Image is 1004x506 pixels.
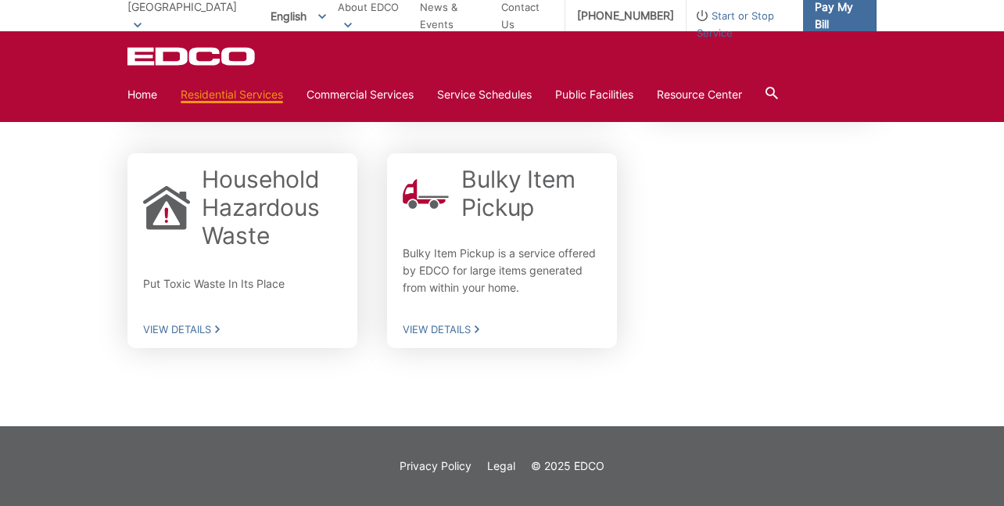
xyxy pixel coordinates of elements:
span: View Details [143,322,342,336]
a: Household Hazardous Waste Put Toxic Waste In Its Place View Details [127,153,357,348]
p: © 2025 EDCO [531,458,604,475]
h2: Bulky Item Pickup [461,165,601,221]
span: View Details [403,322,601,336]
a: Home [127,86,157,103]
a: Service Schedules [437,86,532,103]
a: Commercial Services [307,86,414,103]
a: Bulky Item Pickup Bulky Item Pickup is a service offered by EDCO for large items generated from w... [387,153,617,348]
span: English [259,3,338,29]
a: Resource Center [657,86,742,103]
a: EDCD logo. Return to the homepage. [127,47,257,66]
a: Residential Services [181,86,283,103]
p: Put Toxic Waste In Its Place [143,275,342,295]
h2: Household Hazardous Waste [202,165,342,249]
p: Bulky Item Pickup is a service offered by EDCO for large items generated from within your home. [403,245,601,296]
a: Legal [487,458,515,475]
a: Public Facilities [555,86,633,103]
a: Privacy Policy [400,458,472,475]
